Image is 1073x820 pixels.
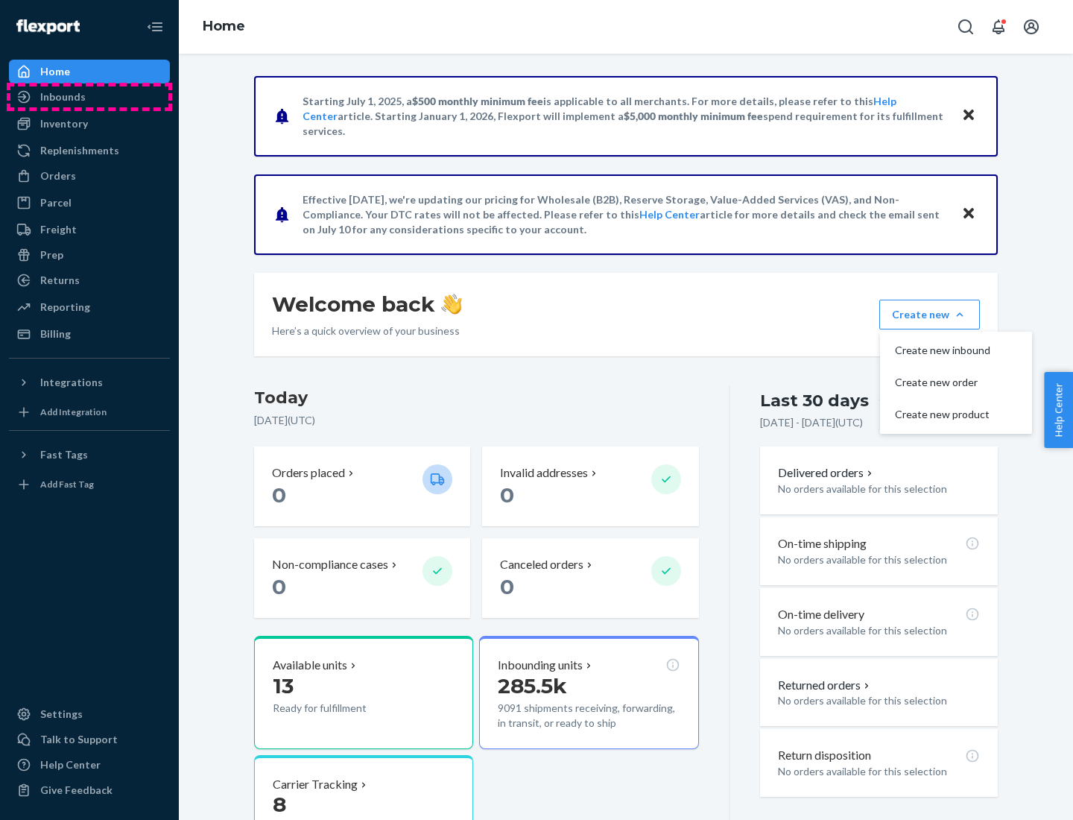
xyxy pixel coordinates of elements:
[479,636,698,749] button: Inbounding units285.5k9091 shipments receiving, forwarding, in transit, or ready to ship
[9,268,170,292] a: Returns
[9,60,170,83] a: Home
[9,218,170,242] a: Freight
[273,673,294,698] span: 13
[272,464,345,482] p: Orders placed
[9,164,170,188] a: Orders
[895,409,990,420] span: Create new product
[9,370,170,394] button: Integrations
[40,195,72,210] div: Parcel
[303,94,947,139] p: Starting July 1, 2025, a is applicable to all merchants. For more details, please refer to this a...
[9,400,170,424] a: Add Integration
[40,757,101,772] div: Help Center
[40,732,118,747] div: Talk to Support
[40,707,83,722] div: Settings
[273,701,411,716] p: Ready for fulfillment
[500,464,588,482] p: Invalid addresses
[40,406,107,418] div: Add Integration
[40,247,63,262] div: Prep
[40,327,71,341] div: Billing
[9,139,170,163] a: Replenishments
[879,300,980,329] button: Create newCreate new inboundCreate new orderCreate new product
[40,300,90,315] div: Reporting
[9,322,170,346] a: Billing
[778,623,980,638] p: No orders available for this selection
[778,535,867,552] p: On-time shipping
[482,538,698,618] button: Canceled orders 0
[951,12,981,42] button: Open Search Box
[40,222,77,237] div: Freight
[412,95,543,107] span: $500 monthly minimum fee
[778,693,980,708] p: No orders available for this selection
[883,335,1029,367] button: Create new inbound
[191,5,257,48] ol: breadcrumbs
[778,747,871,764] p: Return disposition
[959,105,978,127] button: Close
[500,556,583,573] p: Canceled orders
[273,776,358,793] p: Carrier Tracking
[9,295,170,319] a: Reporting
[959,204,978,225] button: Close
[303,192,947,237] p: Effective [DATE], we're updating our pricing for Wholesale (B2B), Reserve Storage, Value-Added Se...
[9,702,170,726] a: Settings
[203,18,245,34] a: Home
[482,447,698,526] button: Invalid addresses 0
[40,116,88,131] div: Inventory
[40,168,76,183] div: Orders
[9,243,170,267] a: Prep
[254,538,470,618] button: Non-compliance cases 0
[272,482,286,508] span: 0
[16,19,80,34] img: Flexport logo
[9,443,170,467] button: Fast Tags
[441,294,462,315] img: hand-wave emoji
[273,657,347,674] p: Available units
[254,636,473,749] button: Available units13Ready for fulfillment
[1016,12,1046,42] button: Open account menu
[760,415,863,430] p: [DATE] - [DATE] ( UTC )
[500,574,514,599] span: 0
[40,783,113,798] div: Give Feedback
[498,657,583,674] p: Inbounding units
[498,673,567,698] span: 285.5k
[40,375,103,390] div: Integrations
[639,208,700,221] a: Help Center
[254,386,699,410] h3: Today
[9,778,170,802] button: Give Feedback
[254,413,699,428] p: [DATE] ( UTC )
[778,464,876,482] button: Delivered orders
[760,389,869,412] div: Last 30 days
[624,110,763,122] span: $5,000 monthly minimum fee
[9,728,170,751] a: Talk to Support
[895,345,990,356] span: Create new inbound
[778,482,980,496] p: No orders available for this selection
[272,574,286,599] span: 0
[40,447,88,462] div: Fast Tags
[40,143,119,158] div: Replenishments
[40,89,86,104] div: Inbounds
[272,324,462,338] p: Here’s a quick overview of your business
[1044,372,1073,448] button: Help Center
[778,764,980,779] p: No orders available for this selection
[9,753,170,777] a: Help Center
[883,367,1029,399] button: Create new order
[778,606,864,623] p: On-time delivery
[778,677,873,694] button: Returned orders
[778,552,980,567] p: No orders available for this selection
[273,792,286,817] span: 8
[883,399,1029,431] button: Create new product
[254,447,470,526] button: Orders placed 0
[9,112,170,136] a: Inventory
[500,482,514,508] span: 0
[40,273,80,288] div: Returns
[9,473,170,496] a: Add Fast Tag
[984,12,1013,42] button: Open notifications
[272,291,462,318] h1: Welcome back
[498,701,680,731] p: 9091 shipments receiving, forwarding, in transit, or ready to ship
[9,191,170,215] a: Parcel
[9,85,170,109] a: Inbounds
[40,478,94,491] div: Add Fast Tag
[272,556,388,573] p: Non-compliance cases
[895,377,990,388] span: Create new order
